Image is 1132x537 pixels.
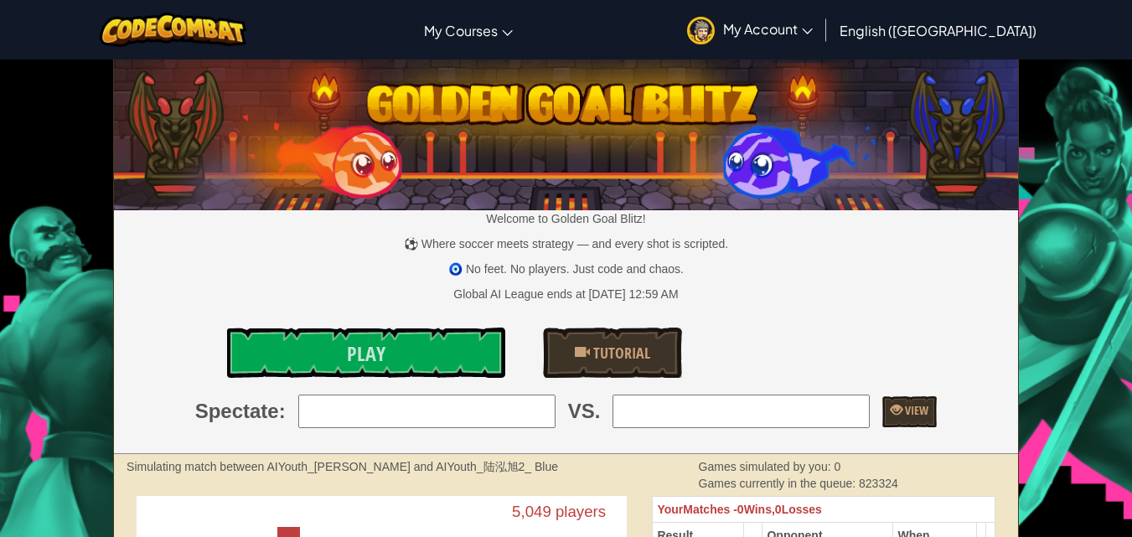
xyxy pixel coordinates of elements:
span: 823324 [859,477,898,490]
span: Games currently in the queue: [699,477,859,490]
span: VS. [568,397,601,426]
th: 0 0 [653,497,995,523]
span: Wins, [744,503,775,516]
span: My Courses [424,22,498,39]
a: English ([GEOGRAPHIC_DATA]) [831,8,1045,53]
span: Losses [782,503,822,516]
img: CodeCombat logo [100,13,246,47]
span: : [279,397,286,426]
a: Tutorial [543,328,682,378]
span: Matches - [683,503,737,516]
span: English ([GEOGRAPHIC_DATA]) [840,22,1036,39]
span: Play [347,340,385,367]
text: 5,049 players [512,503,606,520]
span: 0 [834,460,840,473]
strong: Simulating match between AIYouth_[PERSON_NAME] and AIYouth_陆泓旭2_ Blue [127,460,558,473]
div: Global AI League ends at [DATE] 12:59 AM [453,286,678,302]
img: avatar [687,17,715,44]
span: View [902,402,928,418]
a: My Account [679,3,821,56]
img: Golden Goal [114,53,1018,210]
span: Games simulated by you: [699,460,835,473]
span: Tutorial [590,343,650,364]
span: Spectate [195,397,279,426]
p: Welcome to Golden Goal Blitz! [114,210,1018,227]
a: My Courses [416,8,521,53]
span: My Account [723,20,813,38]
p: ⚽ Where soccer meets strategy — and every shot is scripted. [114,235,1018,252]
p: 🧿 No feet. No players. Just code and chaos. [114,261,1018,277]
span: Your [657,503,683,516]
